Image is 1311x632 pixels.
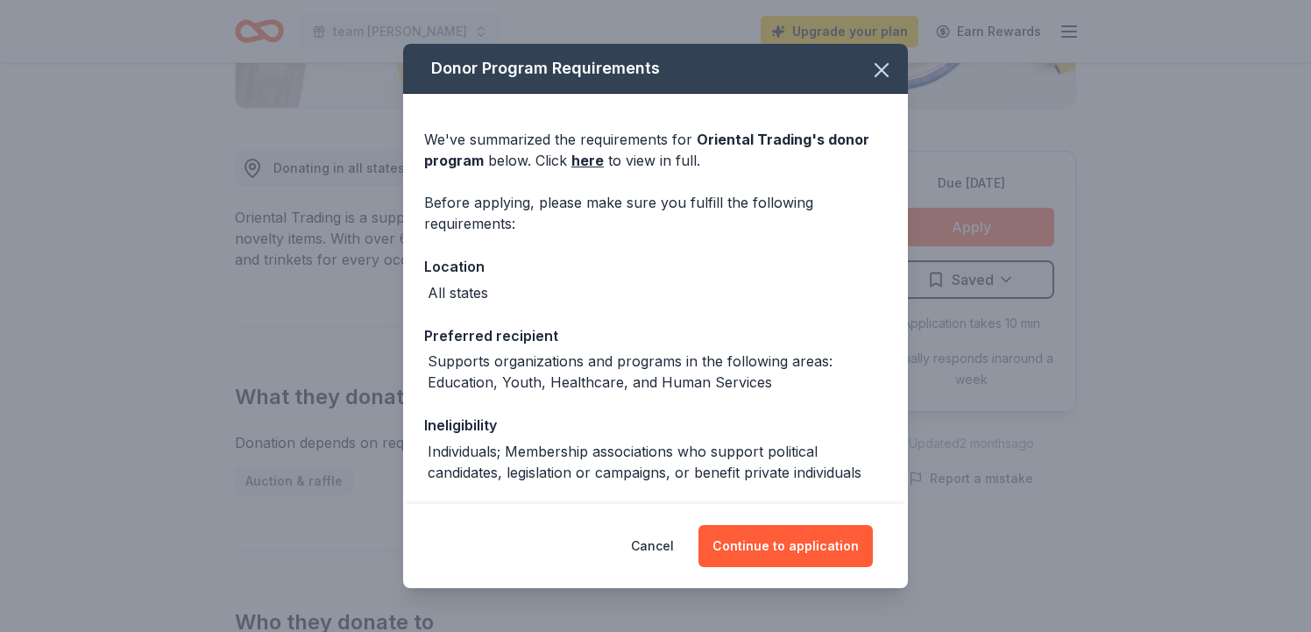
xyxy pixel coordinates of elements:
[424,324,887,347] div: Preferred recipient
[428,351,887,393] div: Supports organizations and programs in the following areas: Education, Youth, Healthcare, and Hum...
[698,525,873,567] button: Continue to application
[428,441,887,483] div: Individuals; Membership associations who support political candidates, legislation or campaigns, ...
[424,192,887,234] div: Before applying, please make sure you fulfill the following requirements:
[631,525,674,567] button: Cancel
[403,44,908,94] div: Donor Program Requirements
[571,150,604,171] a: here
[424,129,887,171] div: We've summarized the requirements for below. Click to view in full.
[428,282,488,303] div: All states
[424,255,887,278] div: Location
[424,414,887,437] div: Ineligibility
